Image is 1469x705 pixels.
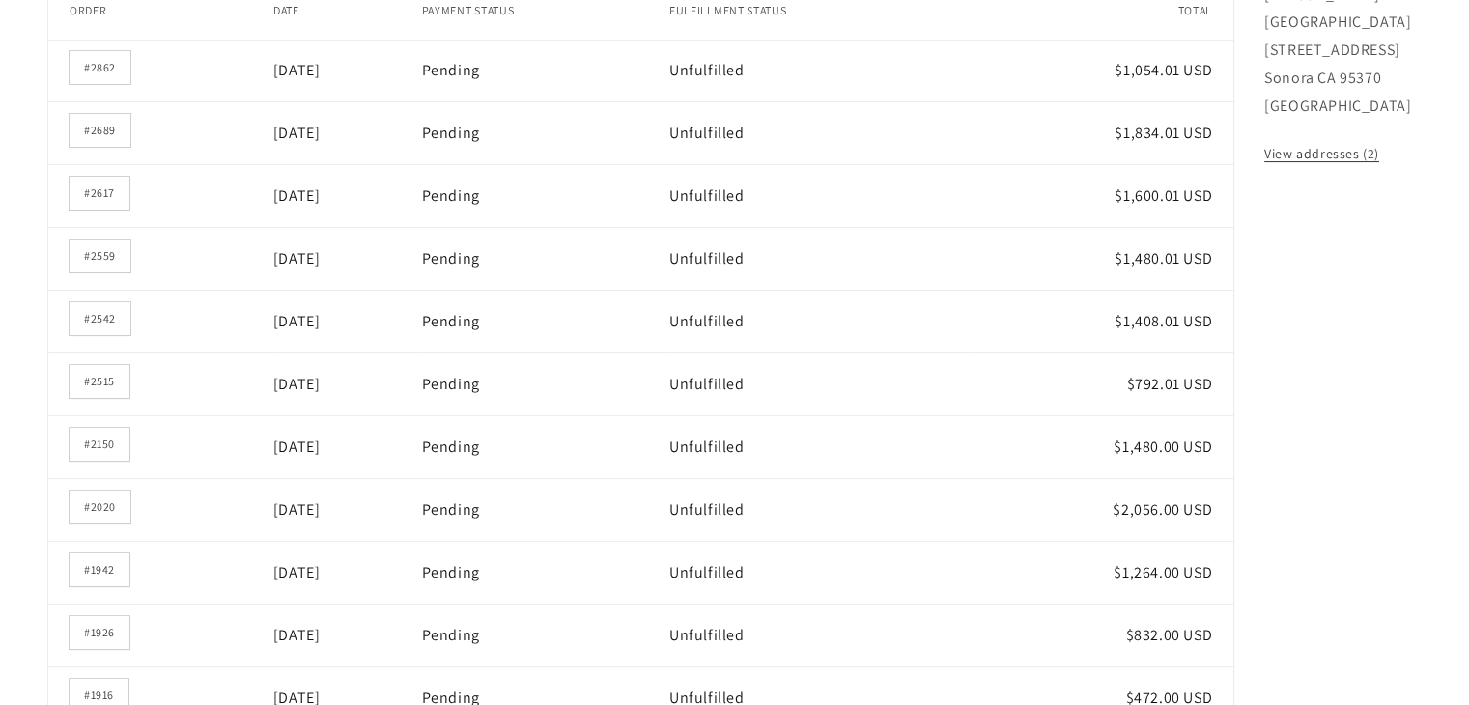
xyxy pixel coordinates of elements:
td: $1,480.00 USD [971,415,1233,478]
td: Unfulfilled [669,478,972,541]
td: Unfulfilled [669,227,972,290]
a: Order number #1942 [70,553,129,586]
td: Unfulfilled [669,290,972,352]
td: $792.01 USD [971,352,1233,415]
td: $1,600.01 USD [971,164,1233,227]
a: Order number #1926 [70,616,129,649]
td: $1,264.00 USD [971,541,1233,604]
time: [DATE] [273,374,321,394]
td: Pending [421,290,668,352]
td: Pending [421,604,668,666]
time: [DATE] [273,185,321,206]
td: $2,056.00 USD [971,478,1233,541]
td: Pending [421,352,668,415]
td: Unfulfilled [669,541,972,604]
td: Pending [421,227,668,290]
a: Order number #2020 [70,491,130,523]
td: $1,054.01 USD [971,40,1233,102]
a: Order number #2515 [70,365,129,398]
td: Unfulfilled [669,101,972,164]
td: Pending [421,164,668,227]
time: [DATE] [273,562,321,582]
a: Order number #2542 [70,302,130,335]
a: Order number #2617 [70,177,129,210]
td: Unfulfilled [669,415,972,478]
td: Unfulfilled [669,164,972,227]
td: Pending [421,101,668,164]
td: Pending [421,478,668,541]
time: [DATE] [273,625,321,645]
a: Order number #2862 [70,51,130,84]
td: $832.00 USD [971,604,1233,666]
td: $1,480.01 USD [971,227,1233,290]
td: Pending [421,415,668,478]
td: Unfulfilled [669,604,972,666]
td: Pending [421,541,668,604]
time: [DATE] [273,437,321,457]
a: Order number #2689 [70,114,130,147]
time: [DATE] [273,123,321,143]
td: $1,408.01 USD [971,290,1233,352]
a: View addresses (2) [1264,142,1379,166]
time: [DATE] [273,311,321,331]
time: [DATE] [273,60,321,80]
td: Unfulfilled [669,352,972,415]
a: Order number #2150 [70,428,129,461]
time: [DATE] [273,499,321,520]
td: Pending [421,40,668,102]
a: Order number #2559 [70,240,130,272]
time: [DATE] [273,248,321,268]
td: Unfulfilled [669,40,972,102]
td: $1,834.01 USD [971,101,1233,164]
